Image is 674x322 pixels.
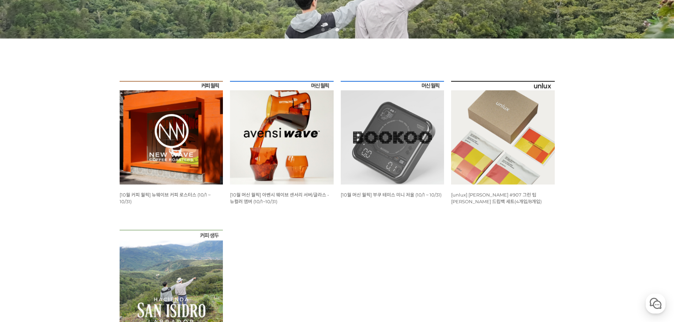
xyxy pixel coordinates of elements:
a: 1 [321,28,325,31]
a: [10월 머신 월픽] 아벤시 웨이브 센서리 서버/글라스 - 뉴컬러 앰버 (10/1~10/31) [230,192,329,204]
a: 대화 [47,224,91,242]
span: 대화 [65,235,73,241]
img: [10월 머신 월픽] 부쿠 테미스 미니 저울 (10/1 ~ 10/31) [341,81,444,185]
img: [10월 커피 월픽] 뉴웨이브 커피 로스터스 (10/1 ~ 10/31) [120,81,223,185]
a: [10월 머신 월픽] 부쿠 테미스 미니 저울 (10/1 ~ 10/31) [341,192,442,198]
a: [unlux] [PERSON_NAME] #907 그린 팁 [PERSON_NAME] 드립백 세트(4개입/8개입) [451,192,542,204]
a: 홈 [2,224,47,242]
a: 4 [342,28,346,31]
span: 홈 [22,235,27,240]
a: 5 [350,28,353,31]
a: 3 [335,28,339,31]
img: [unlux] 파나마 잰슨 #907 그린 팁 게이샤 워시드 드립백 세트(4개입/8개입) [451,81,555,185]
a: 설정 [91,224,136,242]
span: 설정 [109,235,118,240]
img: [10월 머신 월픽] 아벤시 웨이브 센서리 서버/글라스 - 뉴컬러 앰버 (10/1~10/31) [230,81,334,185]
a: 2 [328,28,332,31]
a: [10월 커피 월픽] 뉴웨이브 커피 로스터스 (10/1 ~ 10/31) [120,192,211,204]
